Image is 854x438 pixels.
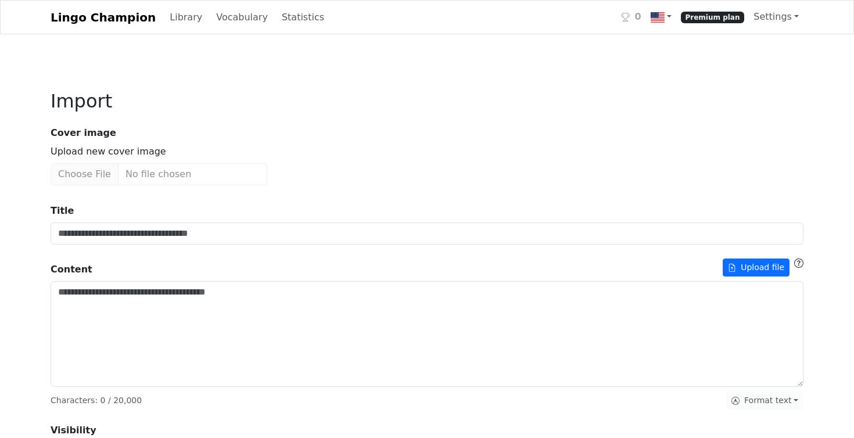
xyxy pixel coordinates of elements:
[681,12,745,23] span: Premium plan
[44,126,810,140] strong: Cover image
[616,5,645,29] a: 0
[749,5,803,28] a: Settings
[51,263,92,277] strong: Content
[51,425,96,436] strong: Visibility
[51,394,142,407] p: Characters : / 20,000
[51,145,166,159] label: Upload new cover image
[211,6,272,29] a: Vocabulary
[277,6,329,29] a: Statistics
[51,90,803,112] h2: Import
[101,396,106,405] span: 0
[651,10,665,24] img: us.svg
[51,205,74,216] strong: Title
[634,10,641,24] span: 0
[51,6,156,29] a: Lingo Champion
[723,259,790,277] button: Content
[676,5,749,29] a: Premium plan
[165,6,207,29] a: Library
